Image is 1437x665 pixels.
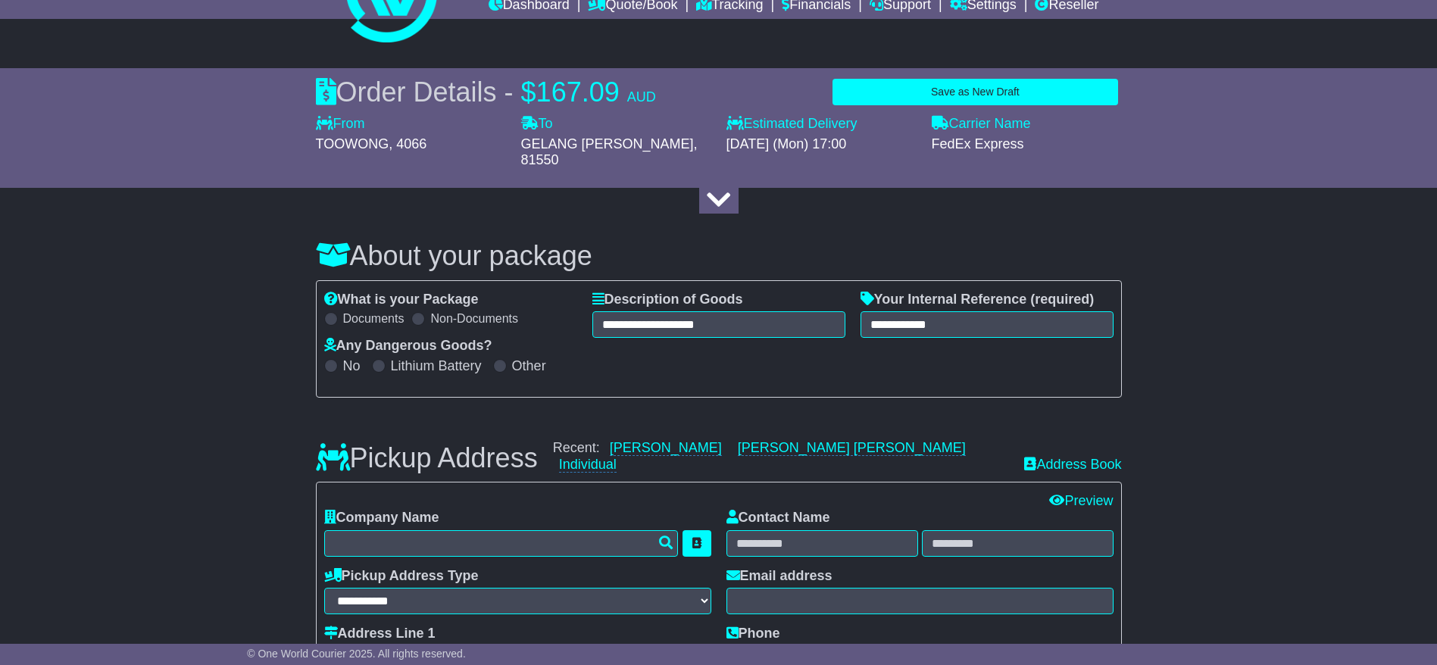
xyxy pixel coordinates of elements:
label: What is your Package [324,292,479,308]
div: Recent: [553,440,1010,473]
label: Description of Goods [592,292,743,308]
div: [DATE] (Mon) 17:00 [726,136,917,153]
label: No [343,358,361,375]
span: , 4066 [389,136,426,151]
label: Estimated Delivery [726,116,917,133]
a: [PERSON_NAME] [610,440,722,456]
span: , 81550 [521,136,698,168]
a: Individual [559,457,617,473]
span: $ [521,76,536,108]
label: Pickup Address Type [324,568,479,585]
label: Email address [726,568,833,585]
label: Non-Documents [430,311,518,326]
a: [PERSON_NAME] [PERSON_NAME] [738,440,966,456]
h3: About your package [316,241,1122,271]
label: Address Line 1 [324,626,436,642]
label: From [316,116,365,133]
span: TOOWONG [316,136,389,151]
h3: Pickup Address [316,443,538,473]
button: Save as New Draft [833,79,1117,105]
a: Preview [1049,493,1113,508]
span: GELANG [PERSON_NAME] [521,136,694,151]
label: Phone [726,626,780,642]
label: Lithium Battery [391,358,482,375]
span: AUD [627,89,656,105]
a: Address Book [1024,457,1121,473]
label: Documents [343,311,405,326]
span: 167.09 [536,76,620,108]
span: © One World Courier 2025. All rights reserved. [247,648,466,660]
label: Carrier Name [932,116,1031,133]
label: Your Internal Reference (required) [861,292,1095,308]
div: Order Details - [316,76,656,108]
label: Contact Name [726,510,830,526]
div: FedEx Express [932,136,1122,153]
label: Any Dangerous Goods? [324,338,492,354]
label: Other [512,358,546,375]
label: Company Name [324,510,439,526]
label: To [521,116,553,133]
